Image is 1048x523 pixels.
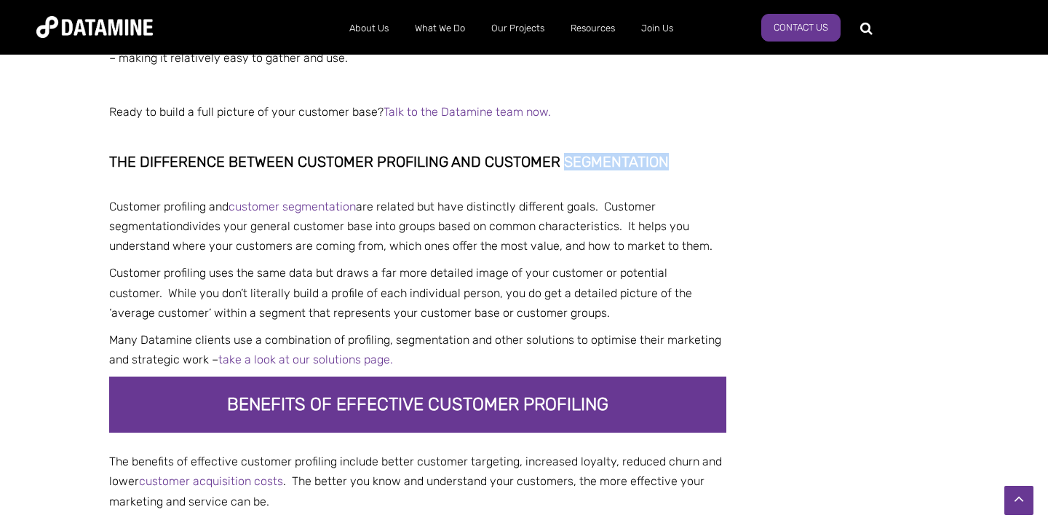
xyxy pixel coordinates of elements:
a: Our Projects [478,9,557,47]
a: Contact Us [761,14,841,42]
a: Join Us [628,9,686,47]
span: Customer profiling and are related but have distinctly different goals. Customer segmentation [109,200,656,233]
span: Customer profiling uses the same data but draws a far more detailed image of your customer or pot... [109,266,692,319]
span: The difference between customer profiling and customer segmentation [109,153,669,170]
a: What We Do [402,9,478,47]
span: Many Datamine clients use a combination of profiling, segmentation and other solutions to optimis... [109,333,721,366]
a: customer acquisition costs [139,474,283,488]
a: About Us [336,9,402,47]
a: Resources [557,9,628,47]
a: take a look at our solutions page. [218,353,393,366]
img: Datamine [36,16,153,38]
span: The benefits of effective customer profiling include better customer targeting, increased loyalty... [109,455,722,508]
span: Ready to build a full picture of your customer base? [109,105,551,119]
a: customer segmentation [229,200,356,213]
span: divides your general customer base into groups based on common characteristics. It helps you unde... [109,219,712,253]
span: Benefits of effective customer profiling [227,394,608,414]
a: Talk to the Datamine team now. [384,105,551,119]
